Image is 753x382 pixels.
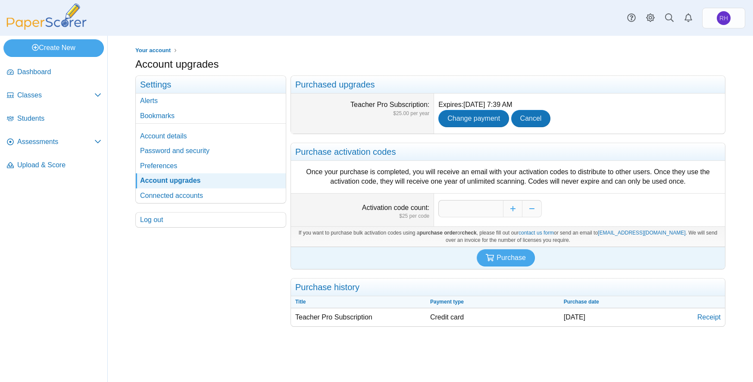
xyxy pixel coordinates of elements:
[717,11,731,25] span: Rich Holland
[291,296,426,308] th: Title
[520,115,542,122] span: Cancel
[447,115,500,122] span: Change payment
[136,159,286,173] a: Preferences
[3,39,104,56] a: Create New
[503,200,522,217] button: Increase
[291,143,725,161] h2: Purchase activation codes
[136,94,286,108] a: Alerts
[291,279,725,296] h2: Purchase history
[497,254,526,261] span: Purchase
[462,230,477,236] b: check
[17,67,101,77] span: Dashboard
[350,101,429,108] label: Teacher Pro Subscription
[362,204,430,211] label: Activation code count
[519,230,554,236] a: contact us form
[511,110,551,127] a: Cancel
[420,230,457,236] b: purchase order
[17,114,101,123] span: Students
[136,173,286,188] a: Account upgrades
[295,110,429,117] dfn: $25.00 per year
[291,308,426,326] td: Teacher Pro Subscription
[136,144,286,158] a: Password and security
[3,62,105,83] a: Dashboard
[3,109,105,129] a: Students
[702,8,745,28] a: Rich Holland
[291,226,725,247] div: If you want to purchase bulk activation codes using a or , please fill out our or send an email t...
[719,15,728,21] span: Rich Holland
[133,45,173,56] a: Your account
[477,249,535,266] button: Purchase
[17,91,94,100] span: Classes
[693,308,725,326] a: Receipt
[17,160,101,170] span: Upload & Score
[136,188,286,203] a: Connected accounts
[295,213,429,220] dfn: $25 per code
[522,200,542,217] button: Decrease
[426,296,559,308] th: Payment type
[136,129,286,144] a: Account details
[564,313,585,321] time: Oct 17, 2024 at 7:39 AM
[135,47,171,53] span: Your account
[136,109,286,123] a: Bookmarks
[136,213,286,227] a: Log out
[434,94,725,134] dd: Expires:
[438,110,509,127] a: Change payment
[3,3,90,30] img: PaperScorer
[679,9,698,28] a: Alerts
[426,308,559,326] td: Credit card
[3,132,105,153] a: Assessments
[291,76,725,94] h2: Purchased upgrades
[463,101,512,108] time: Oct 17, 2025 at 7:39 AM
[17,137,94,147] span: Assessments
[3,155,105,176] a: Upload & Score
[135,57,219,72] h1: Account upgrades
[136,76,286,94] h3: Settings
[598,230,685,236] a: [EMAIL_ADDRESS][DOMAIN_NAME]
[295,167,721,187] div: Once your purchase is completed, you will receive an email with your activation codes to distribu...
[3,85,105,106] a: Classes
[559,296,693,308] th: Purchase date
[3,24,90,31] a: PaperScorer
